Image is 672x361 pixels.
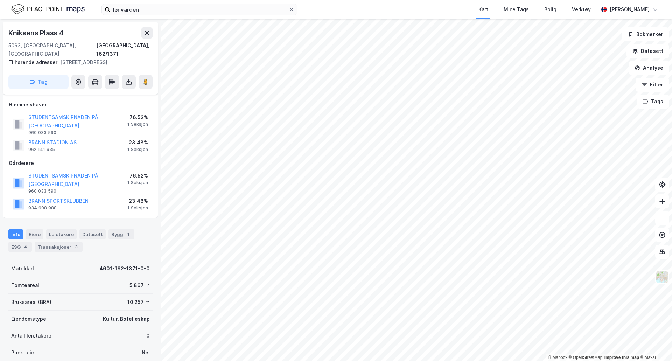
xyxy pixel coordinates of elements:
[11,348,34,357] div: Punktleie
[96,41,153,58] div: [GEOGRAPHIC_DATA], 162/1371
[79,229,106,239] div: Datasett
[35,242,83,252] div: Transaksjoner
[127,122,148,127] div: 1 Seksjon
[28,147,55,152] div: 962 141 935
[110,4,289,15] input: Søk på adresse, matrikkel, gårdeiere, leietakere eller personer
[11,332,51,340] div: Antall leietakere
[127,180,148,186] div: 1 Seksjon
[604,355,639,360] a: Improve this map
[11,298,51,306] div: Bruksareal (BRA)
[129,281,150,290] div: 5 867 ㎡
[8,41,96,58] div: 5063, [GEOGRAPHIC_DATA], [GEOGRAPHIC_DATA]
[11,3,85,15] img: logo.f888ab2527a4732fd821a326f86c7f29.svg
[637,95,669,109] button: Tags
[11,281,39,290] div: Tomteareal
[637,327,672,361] iframe: Chat Widget
[11,315,46,323] div: Eiendomstype
[125,231,132,238] div: 1
[28,130,56,136] div: 960 033 590
[108,229,134,239] div: Bygg
[127,113,148,122] div: 76.52%
[99,264,150,273] div: 4601-162-1371-0-0
[548,355,567,360] a: Mapbox
[544,5,556,14] div: Bolig
[626,44,669,58] button: Datasett
[103,315,150,323] div: Kultur, Bofelleskap
[629,61,669,75] button: Analyse
[572,5,591,14] div: Verktøy
[8,242,32,252] div: ESG
[636,78,669,92] button: Filter
[569,355,603,360] a: OpenStreetMap
[8,229,23,239] div: Info
[622,27,669,41] button: Bokmerker
[127,147,148,152] div: 1 Seksjon
[8,75,69,89] button: Tag
[8,59,60,65] span: Tilhørende adresser:
[46,229,77,239] div: Leietakere
[656,270,669,284] img: Z
[28,188,56,194] div: 960 033 590
[146,332,150,340] div: 0
[11,264,34,273] div: Matrikkel
[127,205,148,211] div: 1 Seksjon
[26,229,43,239] div: Eiere
[127,172,148,180] div: 76.52%
[8,27,65,39] div: Kniksens Plass 4
[127,138,148,147] div: 23.48%
[637,327,672,361] div: Kontrollprogram for chat
[610,5,650,14] div: [PERSON_NAME]
[127,197,148,205] div: 23.48%
[9,159,152,167] div: Gårdeiere
[478,5,488,14] div: Kart
[504,5,529,14] div: Mine Tags
[73,243,80,250] div: 3
[127,298,150,306] div: 10 257 ㎡
[28,205,57,211] div: 934 908 988
[9,100,152,109] div: Hjemmelshaver
[142,348,150,357] div: Nei
[22,243,29,250] div: 4
[8,58,147,67] div: [STREET_ADDRESS]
